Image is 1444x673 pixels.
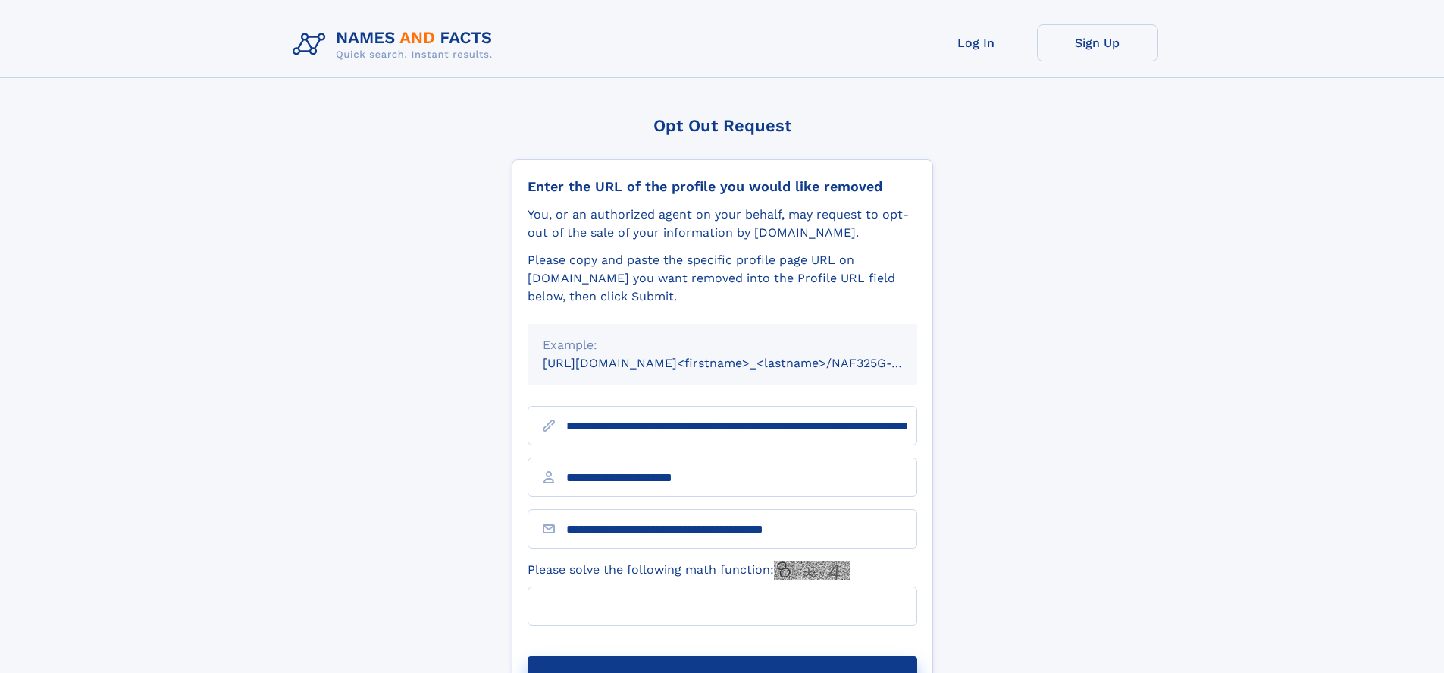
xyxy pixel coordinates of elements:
div: Enter the URL of the profile you would like removed [528,178,917,195]
a: Log In [916,24,1037,61]
div: Example: [543,336,902,354]
div: Opt Out Request [512,116,933,135]
label: Please solve the following math function: [528,561,850,580]
img: Logo Names and Facts [287,24,505,65]
a: Sign Up [1037,24,1158,61]
div: You, or an authorized agent on your behalf, may request to opt-out of the sale of your informatio... [528,206,917,242]
small: [URL][DOMAIN_NAME]<firstname>_<lastname>/NAF325G-xxxxxxxx [543,356,946,370]
div: Please copy and paste the specific profile page URL on [DOMAIN_NAME] you want removed into the Pr... [528,251,917,306]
